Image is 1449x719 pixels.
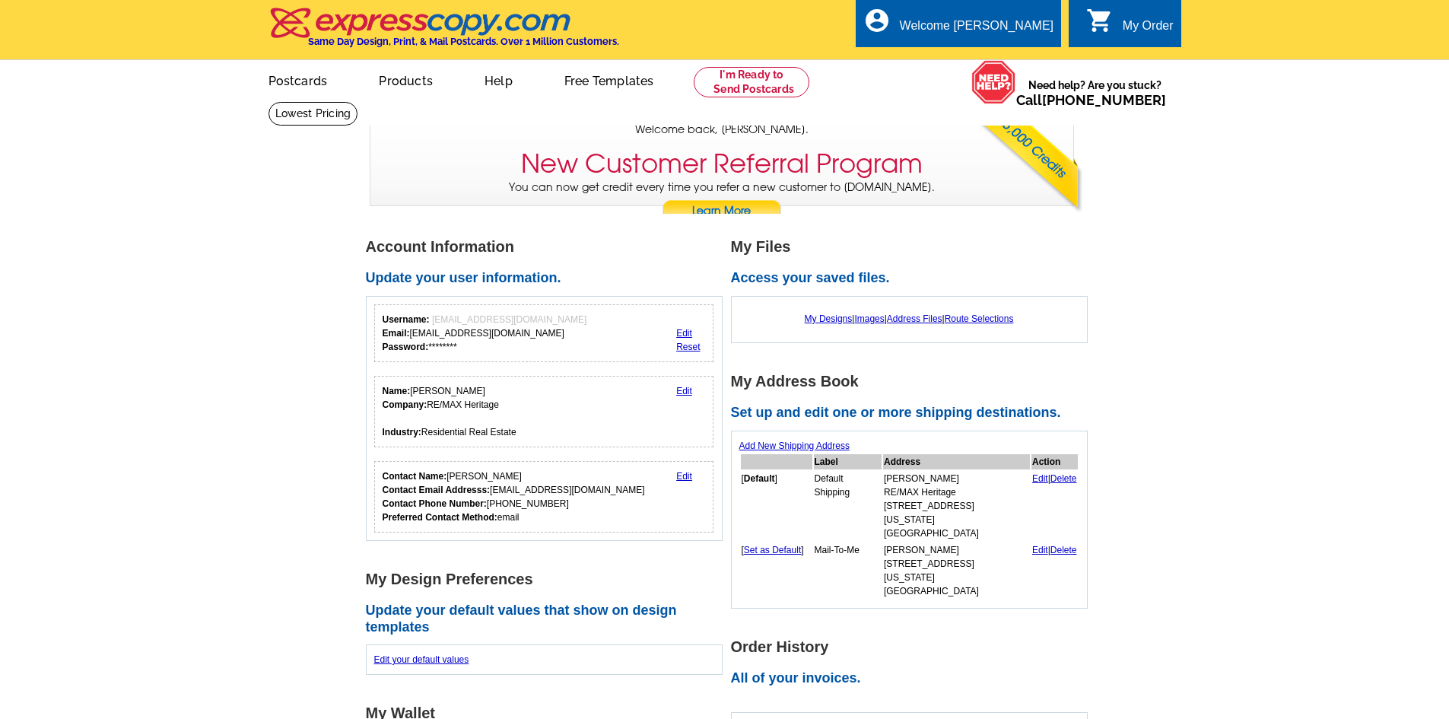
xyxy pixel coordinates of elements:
h4: Same Day Design, Print, & Mail Postcards. Over 1 Million Customers. [308,36,619,47]
h2: All of your invoices. [731,670,1096,687]
div: Your personal details. [374,376,714,447]
td: [PERSON_NAME] [STREET_ADDRESS] [US_STATE][GEOGRAPHIC_DATA] [883,542,1030,599]
a: Address Files [887,313,942,324]
strong: Password: [383,342,429,352]
td: [ ] [741,471,812,541]
strong: Contact Phone Number: [383,498,487,509]
a: shopping_cart My Order [1086,17,1174,36]
a: Same Day Design, Print, & Mail Postcards. Over 1 Million Customers. [269,18,619,47]
strong: Preferred Contact Method: [383,512,497,523]
h2: Update your user information. [366,270,731,287]
a: [PHONE_NUMBER] [1042,92,1166,108]
div: My Order [1123,19,1174,40]
h2: Update your default values that show on design templates [366,603,731,635]
td: Mail-To-Me [814,542,882,599]
a: Products [354,62,457,97]
div: Your login information. [374,304,714,362]
b: Default [744,473,775,484]
h2: Access your saved files. [731,270,1096,287]
a: Set as Default [744,545,801,555]
a: Edit your default values [374,654,469,665]
td: | [1031,471,1078,541]
a: Edit [1032,473,1048,484]
strong: Contact Email Addresss: [383,485,491,495]
div: | | | [739,304,1079,333]
i: account_circle [863,7,891,34]
th: Action [1031,454,1078,469]
a: Images [854,313,884,324]
a: Free Templates [540,62,678,97]
h1: Account Information [366,239,731,255]
strong: Name: [383,386,411,396]
span: Welcome back, [PERSON_NAME]. [635,122,809,138]
h1: My Design Preferences [366,571,731,587]
div: [PERSON_NAME] RE/MAX Heritage Residential Real Estate [383,384,516,439]
a: Add New Shipping Address [739,441,850,451]
img: help [971,60,1016,104]
a: Reset [676,342,700,352]
span: [EMAIL_ADDRESS][DOMAIN_NAME] [432,314,586,325]
a: Delete [1050,545,1077,555]
strong: Username: [383,314,430,325]
h3: New Customer Referral Program [521,148,923,180]
h2: Set up and edit one or more shipping destinations. [731,405,1096,422]
a: Route Selections [945,313,1014,324]
i: shopping_cart [1086,7,1114,34]
td: [ ] [741,542,812,599]
strong: Company: [383,399,427,410]
span: Need help? Are you stuck? [1016,78,1174,108]
a: Delete [1050,473,1077,484]
div: Who should we contact regarding order issues? [374,461,714,533]
strong: Email: [383,328,410,339]
td: Default Shipping [814,471,882,541]
strong: Contact Name: [383,471,447,482]
a: Help [460,62,537,97]
h1: Order History [731,639,1096,655]
span: Call [1016,92,1166,108]
th: Label [814,454,882,469]
a: Postcards [244,62,352,97]
th: Address [883,454,1030,469]
h1: My Files [731,239,1096,255]
div: Welcome [PERSON_NAME] [900,19,1053,40]
a: My Designs [805,313,853,324]
h1: My Address Book [731,374,1096,390]
strong: Industry: [383,427,421,437]
div: [PERSON_NAME] [EMAIL_ADDRESS][DOMAIN_NAME] [PHONE_NUMBER] email [383,469,645,524]
a: Edit [1032,545,1048,555]
td: | [1031,542,1078,599]
p: You can now get credit every time you refer a new customer to [DOMAIN_NAME]. [370,180,1073,223]
a: Edit [676,471,692,482]
td: [PERSON_NAME] RE/MAX Heritage [STREET_ADDRESS] [US_STATE][GEOGRAPHIC_DATA] [883,471,1030,541]
a: Edit [676,386,692,396]
a: Learn More [662,200,782,223]
a: Edit [676,328,692,339]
